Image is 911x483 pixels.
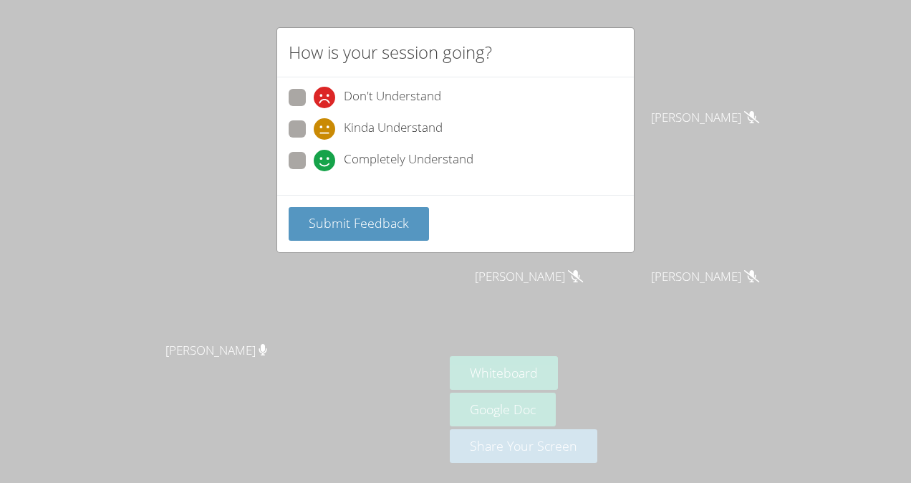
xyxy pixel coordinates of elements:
[344,118,443,140] span: Kinda Understand
[289,207,429,241] button: Submit Feedback
[344,87,441,108] span: Don't Understand
[344,150,473,171] span: Completely Understand
[309,214,409,231] span: Submit Feedback
[289,39,492,65] h2: How is your session going?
